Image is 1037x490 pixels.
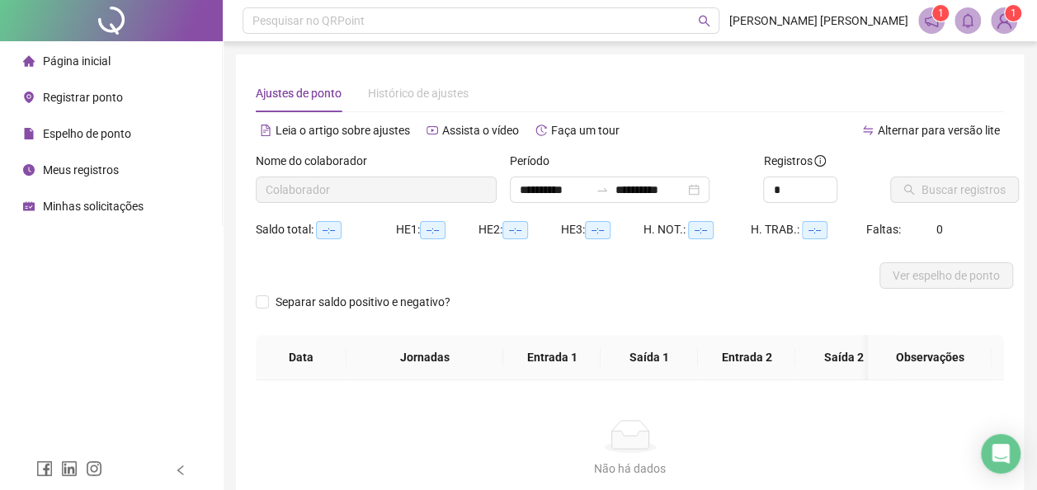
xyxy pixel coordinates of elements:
[879,262,1013,289] button: Ver espelho de ponto
[924,13,939,28] span: notification
[23,164,35,176] span: clock-circle
[1011,7,1016,19] span: 1
[478,220,561,239] div: HE 2:
[866,223,903,236] span: Faltas:
[61,460,78,477] span: linkedin
[256,152,378,170] label: Nome do colaborador
[23,200,35,212] span: schedule
[23,128,35,139] span: file
[535,125,547,136] span: history
[36,460,53,477] span: facebook
[269,293,457,311] span: Separar saldo positivo e negativo?
[763,152,826,170] span: Registros
[276,124,410,137] span: Leia o artigo sobre ajustes
[814,155,826,167] span: info-circle
[751,220,866,239] div: H. TRAB.:
[643,220,751,239] div: H. NOT.:
[1005,5,1021,21] sup: Atualize o seu contato no menu Meus Dados
[420,221,445,239] span: --:--
[43,127,131,140] span: Espelho de ponto
[932,5,949,21] sup: 1
[86,460,102,477] span: instagram
[729,12,908,30] span: [PERSON_NAME] [PERSON_NAME]
[561,220,643,239] div: HE 3:
[596,183,609,196] span: to
[698,335,795,380] th: Entrada 2
[601,335,698,380] th: Saída 1
[510,152,560,170] label: Período
[802,221,827,239] span: --:--
[698,15,710,27] span: search
[427,125,438,136] span: youtube
[890,177,1019,203] button: Buscar registros
[442,124,519,137] span: Assista o vídeo
[502,221,528,239] span: --:--
[43,91,123,104] span: Registrar ponto
[981,434,1021,474] div: Open Intercom Messenger
[868,335,992,380] th: Observações
[43,163,119,177] span: Meus registros
[596,183,609,196] span: swap-right
[551,124,620,137] span: Faça um tour
[862,125,874,136] span: swap
[23,55,35,67] span: home
[23,92,35,103] span: environment
[396,220,478,239] div: HE 1:
[316,221,342,239] span: --:--
[585,221,610,239] span: --:--
[175,464,186,476] span: left
[688,221,714,239] span: --:--
[795,335,893,380] th: Saída 2
[43,200,144,213] span: Minhas solicitações
[260,125,271,136] span: file-text
[368,87,469,100] span: Histórico de ajustes
[43,54,111,68] span: Página inicial
[503,335,601,380] th: Entrada 1
[256,87,342,100] span: Ajustes de ponto
[878,124,1000,137] span: Alternar para versão lite
[938,7,944,19] span: 1
[256,220,396,239] div: Saldo total:
[881,348,978,366] span: Observações
[276,459,984,478] div: Não há dados
[992,8,1016,33] img: 94621
[256,335,346,380] th: Data
[936,223,943,236] span: 0
[960,13,975,28] span: bell
[346,335,503,380] th: Jornadas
